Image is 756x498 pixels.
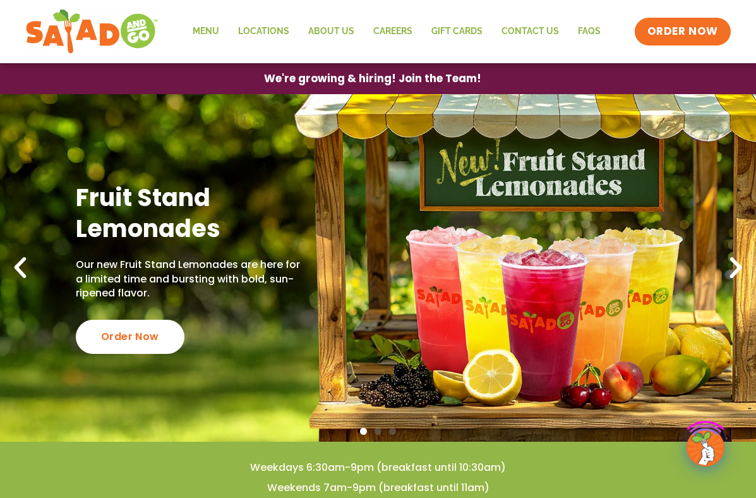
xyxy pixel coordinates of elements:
span: Go to slide 3 [389,428,396,435]
a: Locations [229,17,299,46]
span: Go to slide 1 [360,428,367,435]
span: We're growing & hiring! Join the Team! [264,73,481,84]
h4: Weekdays 6:30am-9pm (breakfast until 10:30am) [25,461,731,475]
h2: Fruit Stand Lemonades [76,182,300,245]
a: Menu [183,17,229,46]
a: GIFT CARDS [422,17,492,46]
a: ORDER NOW [635,18,731,46]
nav: Menu [183,17,610,46]
a: Careers [364,17,422,46]
a: Contact Us [492,17,568,46]
span: Go to slide 2 [375,428,381,435]
div: Order Now [76,320,184,354]
a: FAQs [568,17,610,46]
a: We're growing & hiring! Join the Team! [245,64,500,94]
img: new-SAG-logo-768×292 [25,6,159,57]
h4: Weekends 7am-9pm (breakfast until 11am) [25,481,731,495]
div: Next slide [722,254,750,282]
p: Our new Fruit Stand Lemonades are here for a limited time and bursting with bold, sun-ripened fla... [76,258,300,300]
div: Previous slide [6,254,34,282]
span: ORDER NOW [647,24,718,39]
a: About Us [299,17,364,46]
